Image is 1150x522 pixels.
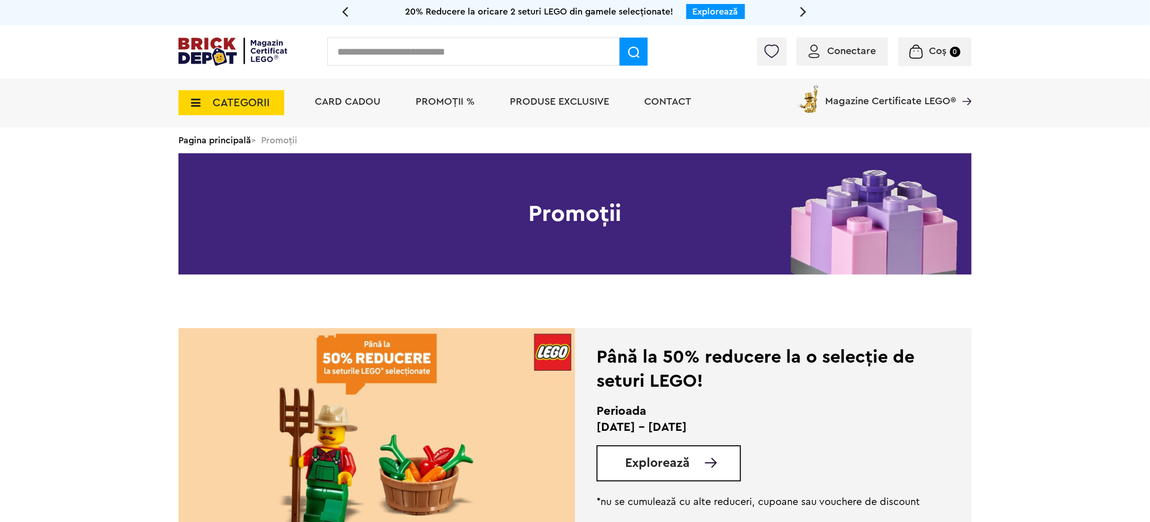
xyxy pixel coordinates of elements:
[178,136,251,145] a: Pagina principală
[625,457,690,469] span: Explorează
[597,496,922,508] p: *nu se cumulează cu alte reduceri, cupoane sau vouchere de discount
[597,419,922,435] p: [DATE] - [DATE]
[597,403,922,419] h2: Perioada
[406,7,674,16] span: 20% Reducere la oricare 2 seturi LEGO din gamele selecționate!
[178,153,972,275] h1: Promoții
[416,97,475,107] a: PROMOȚII %
[956,83,972,93] a: Magazine Certificate LEGO®
[693,7,738,16] a: Explorează
[929,46,947,56] span: Coș
[597,345,922,393] div: Până la 50% reducere la o selecție de seturi LEGO!
[213,97,270,108] span: CATEGORII
[827,46,876,56] span: Conectare
[644,97,691,107] a: Contact
[510,97,609,107] a: Produse exclusive
[315,97,380,107] a: Card Cadou
[178,127,972,153] div: > Promoții
[809,46,876,56] a: Conectare
[625,457,740,469] a: Explorează
[825,83,956,106] span: Magazine Certificate LEGO®
[950,47,961,57] small: 0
